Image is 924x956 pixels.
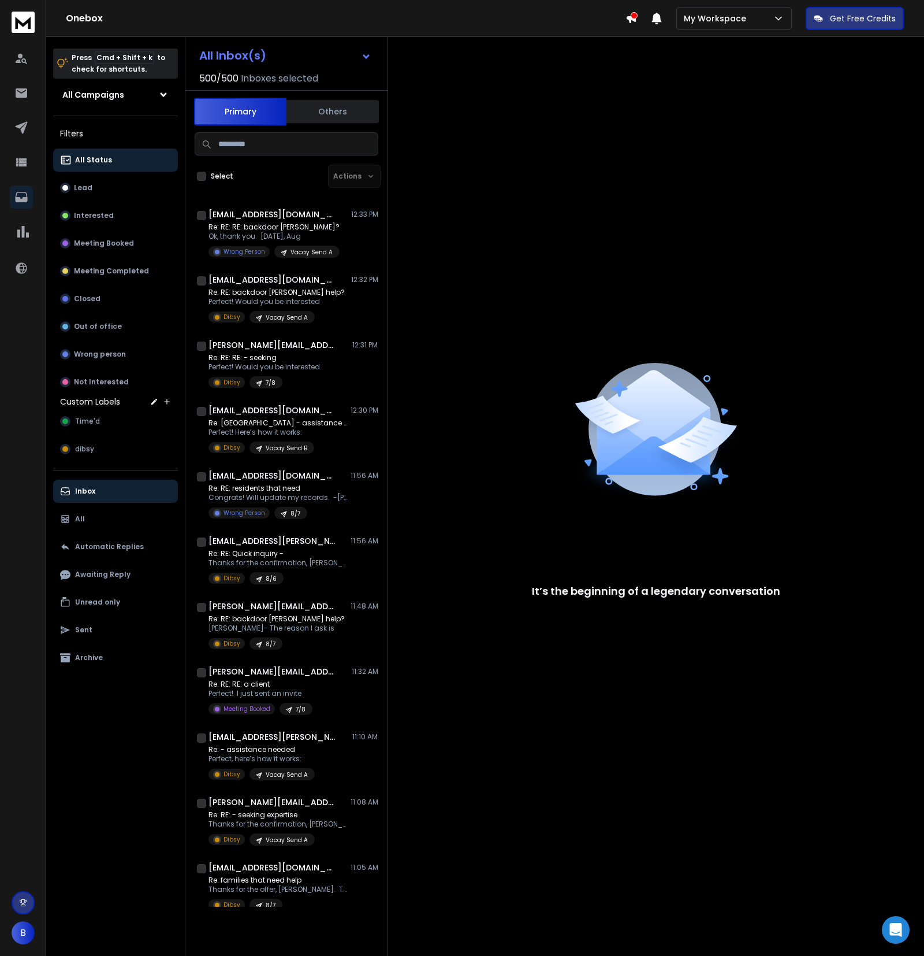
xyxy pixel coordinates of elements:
button: All [53,507,178,531]
button: Meeting Completed [53,260,178,283]
p: Re: RE: backdoor [PERSON_NAME] help? [208,288,345,297]
button: B [12,921,35,944]
p: Interested [74,211,114,220]
p: Dibsy [223,378,240,387]
p: 8/7 [290,509,300,518]
p: Meeting Booked [74,239,134,248]
label: Select [211,172,233,181]
button: Meeting Booked [53,232,178,255]
p: [PERSON_NAME]- The reason I ask is [208,624,345,633]
p: Re: RE: Quick inquiry - [208,549,347,558]
button: Get Free Credits [806,7,904,30]
p: Wrong person [74,350,126,359]
p: Sent [75,625,92,635]
p: Re: RE: RE: a client [208,680,312,689]
p: 12:30 PM [351,406,378,415]
p: Congrats! Will update my records. -[PERSON_NAME] [DATE], [208,493,347,502]
p: Re: RE: RE: backdoor [PERSON_NAME]? [208,223,340,232]
p: Re: - assistance needed [208,745,315,754]
p: Re: RE: RE: - seeking [208,353,320,362]
span: Time'd [75,417,100,426]
button: Wrong person [53,343,178,366]
button: All Campaigns [53,83,178,106]
button: dibsy [53,438,178,461]
p: 11:56 AM [351,471,378,480]
p: Re: RE: backdoor [PERSON_NAME] help? [208,614,345,624]
p: Thanks for the confirmation, [PERSON_NAME]. [208,558,347,568]
p: Re: families that need help [208,876,347,885]
button: Interested [53,204,178,227]
button: Awaiting Reply [53,563,178,586]
p: 12:31 PM [352,340,378,350]
p: Wrong Person [223,509,265,517]
p: All [75,514,85,524]
h1: [PERSON_NAME][EMAIL_ADDRESS][DOMAIN_NAME] [208,796,336,808]
p: Out of office [74,322,122,331]
img: logo [12,12,35,33]
p: 11:08 AM [351,798,378,807]
h1: [EMAIL_ADDRESS][PERSON_NAME][DOMAIN_NAME] [208,535,336,547]
p: Vacay Send A [266,770,308,779]
h1: [PERSON_NAME][EMAIL_ADDRESS][PERSON_NAME][DOMAIN_NAME] [208,339,336,351]
h1: [PERSON_NAME][EMAIL_ADDRESS][DOMAIN_NAME] [208,666,336,677]
h3: Custom Labels [60,396,120,407]
span: Cmd + Shift + k [95,51,154,64]
p: 8/7 [266,640,275,649]
button: Inbox [53,480,178,503]
button: Not Interested [53,370,178,394]
p: 12:33 PM [351,210,378,219]
p: 11:56 AM [351,536,378,546]
p: Re: RE: residents that need [208,484,347,493]
div: Open Intercom Messenger [882,916,910,944]
h1: [PERSON_NAME][EMAIL_ADDRESS][PERSON_NAME][DOMAIN_NAME] [208,601,336,612]
p: Dibsy [223,901,240,909]
h1: [EMAIL_ADDRESS][PERSON_NAME][DOMAIN_NAME] [208,731,336,743]
button: All Status [53,149,178,172]
p: Meeting Booked [223,705,270,713]
p: Closed [74,294,100,303]
h1: All Campaigns [62,89,124,101]
h1: All Inbox(s) [199,50,266,61]
p: Vacay Send A [266,313,308,322]
p: Dibsy [223,574,240,583]
p: Ok, thank you. [DATE], Aug [208,232,340,241]
p: 12:32 PM [351,275,378,284]
p: Re: [GEOGRAPHIC_DATA] - assistance needed [208,418,347,428]
p: Dibsy [223,835,240,844]
p: Dibsy [223,639,240,648]
p: 7/8 [266,379,275,387]
p: Get Free Credits [830,13,896,24]
button: Unread only [53,591,178,614]
p: Unread only [75,598,120,607]
p: Perfect! Would you be interested [208,297,345,306]
p: Meeting Completed [74,266,149,276]
p: 8/7 [266,901,275,910]
p: Wrong Person [223,247,265,256]
p: Thanks for the offer, [PERSON_NAME]. The [208,885,347,894]
p: Automatic Replies [75,542,144,551]
button: Archive [53,646,178,669]
p: 11:10 AM [352,732,378,742]
p: Vacay Send A [266,836,308,844]
button: Primary [194,98,286,125]
p: 7/8 [296,705,305,714]
button: Lead [53,176,178,199]
h1: [EMAIL_ADDRESS][DOMAIN_NAME] [208,274,336,286]
p: Perfect! Here’s how it works: [208,428,347,437]
p: Thanks for the confirmation, [PERSON_NAME]. Here’s [208,820,347,829]
p: Dibsy [223,443,240,452]
span: 500 / 500 [199,72,239,86]
span: dibsy [75,444,94,454]
p: Press to check for shortcuts. [72,52,165,75]
h1: [EMAIL_ADDRESS][DOMAIN_NAME] [208,209,336,220]
p: My Workspace [684,13,751,24]
button: Automatic Replies [53,535,178,558]
p: Archive [75,653,103,662]
p: Vacay Send B [266,444,307,453]
p: All Status [75,155,112,165]
button: Others [286,99,379,124]
h3: Filters [53,125,178,142]
h3: Inboxes selected [241,72,318,86]
p: 11:05 AM [351,863,378,872]
p: 11:32 AM [352,667,378,676]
